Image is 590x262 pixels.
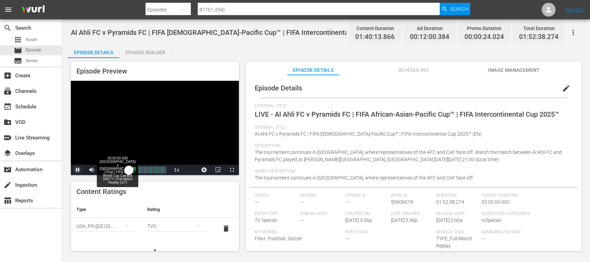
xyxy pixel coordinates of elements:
[481,211,569,217] span: Suggested Categories:
[436,199,464,205] span: 01:52:38.274
[3,149,12,157] span: Overlays
[488,66,540,75] span: Image Management
[4,6,12,14] span: menu
[436,211,478,217] span: Release Date:
[519,23,559,33] div: Total Duration
[436,236,472,249] span: TYPE_Full Match Replay
[225,165,239,175] button: Fullscreen
[465,33,504,41] span: 00:00:24.024
[3,103,12,111] span: Schedule
[465,23,504,33] div: Promo Duration
[558,80,574,97] button: edit
[345,193,387,198] span: Episode #:
[3,71,12,80] span: Create
[14,36,22,44] span: Asset
[76,216,136,236] div: USA_PR ([GEOGRAPHIC_DATA] ([GEOGRAPHIC_DATA]))
[255,175,474,181] span: The tournament continues in [GEOGRAPHIC_DATA], where representatives of the AFC and CAF face off.
[71,201,141,218] th: Type
[355,33,395,41] span: 01:40:13.866
[71,81,239,175] div: Video Player
[255,193,297,198] span: Series:
[391,217,418,223] span: [DATE] 3:36p
[450,3,468,15] span: Search
[76,67,127,75] span: Episode Preview
[17,2,50,18] img: ans4CAIJ8jUAAAAAAAAAAAAAAAAAAAAAAAAgQb4GAAAAAAAAAAAAAAAAAAAAAAAAJMjXAAAAAAAAAAAAAAAAAAAAAAAAgAT5G...
[519,33,559,41] span: 01:52:38.274
[197,165,211,175] button: Jump To Time
[102,168,122,172] span: 00:00:01.599
[440,3,470,15] button: Search
[26,47,41,54] span: Episode
[481,193,569,198] span: Target Duration:
[436,193,478,198] span: Duration:
[391,211,433,217] span: Last Updated:
[170,165,184,175] button: Playback Rate
[300,211,342,217] span: Publish Date:
[255,217,277,223] span: TV Special
[3,165,12,174] span: Automation
[391,193,433,198] span: Wurl ID:
[3,87,12,95] span: Channels
[255,110,559,118] span: LIVE - Al Ahli FC v Pyramids FC | FIFA African-Asian-Pacific Cup™ | FIFA Intercontinental Cup 2025™
[355,23,395,33] div: Content Duration
[255,84,302,92] span: Episode Details
[345,236,349,241] span: ---
[14,57,22,65] span: Series
[255,236,302,241] span: Fifa+, Football, Soccer
[3,196,12,205] span: Reports
[565,7,583,12] a: Sign Out
[255,211,297,217] span: Entry Type:
[147,216,206,236] div: TVG
[14,46,22,55] span: Episode
[255,131,482,137] span: Al Ahli FC v Pyramids FC | FIFA [DEMOGRAPHIC_DATA]-Pacific Cup™ | FIFA Intercontinental Cup 2025™...
[300,193,342,198] span: Season:
[410,33,449,41] span: 00:12:00.384
[129,166,166,173] div: Progress Bar
[481,230,523,235] span: Samsung VOD Row:
[255,125,569,130] span: Internal Title
[3,118,12,126] span: VOD
[71,165,85,175] button: Pause
[71,28,401,37] span: Al Ahli FC v Pyramids FC | FIFA [DEMOGRAPHIC_DATA]-Pacific Cup™ | FIFA Intercontinental Cup 2025™...
[3,181,12,189] span: Ingestion
[345,217,372,223] span: [DATE] 3:35p
[119,44,171,58] button: Episode Builder
[71,201,239,239] table: simple table
[222,224,230,233] span: delete
[345,211,387,217] span: Created On:
[67,44,119,58] button: Episode Details
[255,199,259,205] span: ---
[391,199,413,205] span: 90606019
[481,217,501,223] span: tvSpecial
[76,187,126,196] span: Content Ratings
[3,134,12,142] span: Live Streaming
[26,57,38,64] span: Series
[255,143,569,149] span: Description
[436,217,463,223] span: [DATE] 2:00a
[300,199,304,205] span: ---
[255,169,569,174] span: Short Description
[211,165,225,175] button: Picture-in-Picture
[562,84,570,93] span: edit
[85,165,99,175] button: Mute
[345,230,433,235] span: Roku Tags:
[119,44,171,61] div: Episode Builder
[387,66,439,75] span: Scheduling
[481,199,509,205] span: 02:00:00.000
[255,149,562,162] span: The tournament continues in [GEOGRAPHIC_DATA], where representatives of the AFC and CAF face off....
[67,44,119,61] div: Episode Details
[218,220,234,237] button: delete
[26,36,37,43] span: Asset
[141,201,212,218] th: Rating
[255,104,569,109] span: External Title
[255,230,342,235] span: Keywords:
[481,236,486,241] span: ---
[436,230,478,235] span: Search Tags:
[3,24,12,32] span: Search
[287,66,339,75] span: Episode Details
[345,199,349,205] span: ---
[410,23,449,33] div: Ad Duration
[300,217,304,223] span: ---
